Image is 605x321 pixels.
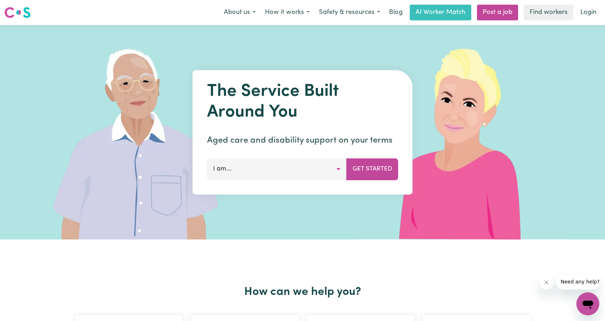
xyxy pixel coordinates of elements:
button: About us [219,5,260,20]
a: AI Worker Match [410,5,471,20]
p: Aged care and disability support on your terms [207,134,398,147]
a: Blog [385,5,407,20]
a: Find workers [524,5,573,20]
a: Login [576,5,601,20]
h1: The Service Built Around You [207,82,398,123]
button: Get Started [346,158,398,180]
button: I am... [207,158,347,180]
a: Careseekers logo [4,4,31,21]
iframe: Close message [539,275,554,290]
iframe: Message from company [556,274,599,290]
img: Careseekers logo [4,6,31,19]
button: Safety & resources [314,5,385,20]
button: How it works [260,5,314,20]
a: Post a job [477,5,518,20]
iframe: Button to launch messaging window [576,292,599,315]
h2: How can we help you? [71,285,534,299]
span: Need any help? [4,5,43,11]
